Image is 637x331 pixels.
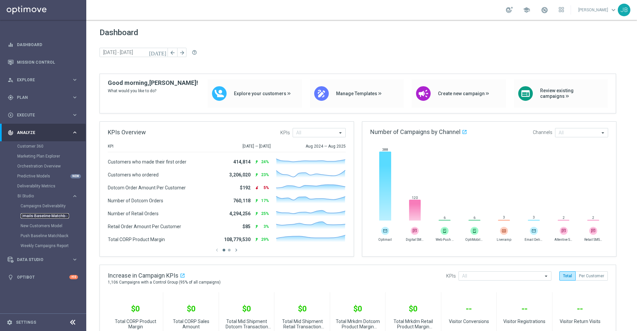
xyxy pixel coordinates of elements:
i: keyboard_arrow_right [72,77,78,83]
a: Dashboard [17,36,78,53]
i: play_circle_outline [8,112,14,118]
a: Deliverability Metrics [17,183,69,189]
div: Analyze [8,130,72,136]
button: play_circle_outline Execute keyboard_arrow_right [7,112,78,118]
a: Campaigns Deliverability [21,203,69,209]
a: [PERSON_NAME]keyboard_arrow_down [578,5,618,15]
div: Predictive Models [17,171,86,181]
i: settings [7,319,13,325]
span: BI Studio [18,194,65,198]
button: track_changes Analyze keyboard_arrow_right [7,130,78,135]
a: Mission Control [17,53,78,71]
div: Plan [8,95,72,100]
a: Marketing Plan Explorer [17,154,69,159]
i: gps_fixed [8,95,14,100]
button: lightbulb Optibot +10 [7,275,78,280]
a: New Customers Model [21,223,69,229]
a: Optibot [17,268,69,286]
i: keyboard_arrow_right [72,94,78,100]
span: keyboard_arrow_down [610,6,617,14]
div: Marketing Plan Explorer [17,151,86,161]
div: JB [618,4,630,16]
a: Settings [16,320,36,324]
div: Campaigns Deliverability [21,201,86,211]
i: keyboard_arrow_right [72,129,78,136]
a: Customer 360 [17,144,69,149]
i: keyboard_arrow_right [72,256,78,263]
span: Explore [17,78,72,82]
div: Data Studio [8,257,72,263]
i: keyboard_arrow_right [72,112,78,118]
div: Execute [8,112,72,118]
button: Data Studio keyboard_arrow_right [7,257,78,262]
button: equalizer Dashboard [7,42,78,47]
div: Dashboard [8,36,78,53]
span: Execute [17,113,72,117]
a: Predictive Models [17,173,69,179]
i: lightbulb [8,274,14,280]
div: Explore [8,77,72,83]
div: New Customers Model [21,221,86,231]
i: equalizer [8,42,14,48]
i: person_search [8,77,14,83]
a: Push Baseline Matchback [21,233,69,238]
div: Customer 360 [17,141,86,151]
div: Optibot [8,268,78,286]
a: Orchestration Overview [17,164,69,169]
button: BI Studio keyboard_arrow_right [17,193,78,199]
div: BI Studio [17,191,86,251]
span: Data Studio [17,258,72,262]
button: gps_fixed Plan keyboard_arrow_right [7,95,78,100]
button: person_search Explore keyboard_arrow_right [7,77,78,83]
div: NEW [70,174,81,178]
a: Weekly Campaigns Report [21,243,69,248]
i: track_changes [8,130,14,136]
button: Mission Control [7,60,78,65]
div: Deliverability Metrics [17,181,86,191]
span: Plan [17,96,72,99]
span: Analyze [17,131,72,135]
div: Emails Baseline Matchback [21,211,86,221]
span: school [523,6,530,14]
div: +10 [69,275,78,279]
a: Emails Baseline Matchback [21,213,69,219]
div: Push Baseline Matchback [21,231,86,241]
div: Mission Control [8,53,78,71]
div: BI Studio [18,194,72,198]
div: Weekly Campaigns Report [21,241,86,251]
i: keyboard_arrow_right [72,193,78,199]
div: Orchestration Overview [17,161,86,171]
